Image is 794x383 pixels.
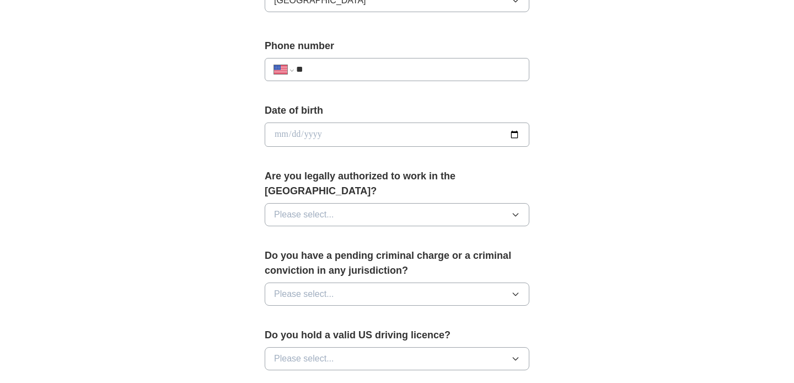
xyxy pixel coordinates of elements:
label: Phone number [265,39,529,54]
label: Are you legally authorized to work in the [GEOGRAPHIC_DATA]? [265,169,529,199]
button: Please select... [265,283,529,306]
label: Do you hold a valid US driving licence? [265,328,529,343]
span: Please select... [274,288,334,301]
button: Please select... [265,203,529,226]
label: Date of birth [265,103,529,118]
label: Do you have a pending criminal charge or a criminal conviction in any jurisdiction? [265,248,529,278]
span: Please select... [274,208,334,221]
button: Please select... [265,347,529,370]
span: Please select... [274,352,334,365]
